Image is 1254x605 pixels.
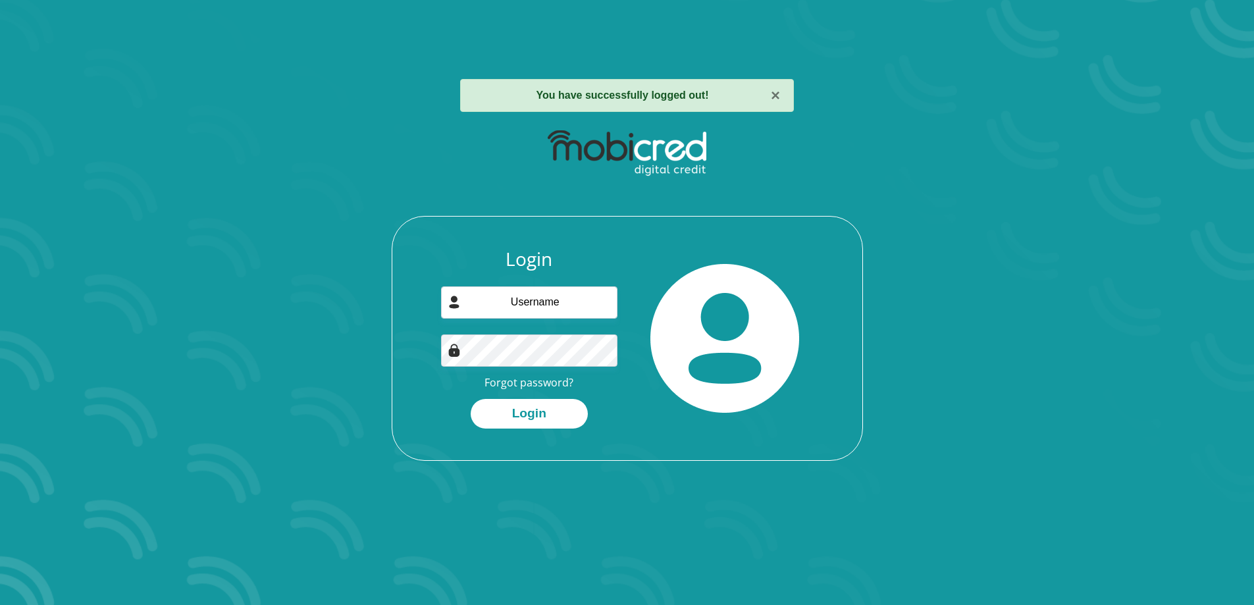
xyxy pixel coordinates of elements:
[448,344,461,357] img: Image
[484,375,573,390] a: Forgot password?
[441,286,617,319] input: Username
[771,88,780,103] button: ×
[536,90,709,101] strong: You have successfully logged out!
[441,248,617,271] h3: Login
[548,130,706,176] img: mobicred logo
[448,296,461,309] img: user-icon image
[471,399,588,429] button: Login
